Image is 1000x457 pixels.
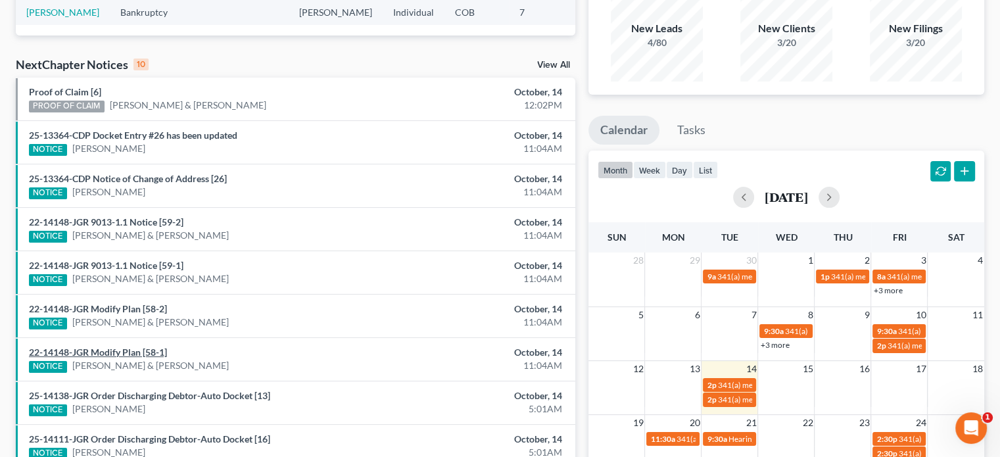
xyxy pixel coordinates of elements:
[29,404,67,416] div: NOTICE
[721,231,738,243] span: Tue
[110,99,266,112] a: [PERSON_NAME] & [PERSON_NAME]
[717,272,844,281] span: 341(a) meeting for [PERSON_NAME]
[971,361,984,377] span: 18
[870,36,962,49] div: 3/20
[775,231,797,243] span: Wed
[393,402,562,416] div: 5:01AM
[744,415,757,431] span: 21
[611,21,703,36] div: New Leads
[72,272,229,285] a: [PERSON_NAME] & [PERSON_NAME]
[763,326,783,336] span: 9:30a
[393,172,562,185] div: October, 14
[728,434,830,444] span: Hearing for [PERSON_NAME]
[636,307,644,323] span: 5
[393,229,562,242] div: 11:04AM
[393,185,562,199] div: 11:04AM
[72,185,145,199] a: [PERSON_NAME]
[29,144,67,156] div: NOTICE
[29,130,237,141] a: 25-13364-CDP Docket Entry #26 has been updated
[976,253,984,268] span: 4
[72,142,145,155] a: [PERSON_NAME]
[26,7,99,18] a: [PERSON_NAME]
[29,216,183,228] a: 22-14148-JGR 9013-1.1 Notice [59-2]
[393,259,562,272] div: October, 14
[806,307,814,323] span: 8
[661,231,684,243] span: Mon
[863,253,870,268] span: 2
[29,187,67,199] div: NOTICE
[801,415,814,431] span: 22
[29,303,167,314] a: 22-14148-JGR Modify Plan [58-2]
[588,116,659,145] a: Calendar
[676,434,803,444] span: 341(a) meeting for [PERSON_NAME]
[765,190,808,204] h2: [DATE]
[393,302,562,316] div: October, 14
[29,101,105,112] div: PROOF OF CLAIM
[29,390,270,401] a: 25-14138-JGR Order Discharging Debtor-Auto Docket [13]
[707,272,715,281] span: 9a
[833,231,852,243] span: Thu
[914,307,927,323] span: 10
[876,272,885,281] span: 8a
[29,260,183,271] a: 22-14148-JGR 9013-1.1 Notice [59-1]
[537,60,570,70] a: View All
[29,86,101,97] a: Proof of Claim [6]
[393,85,562,99] div: October, 14
[72,359,229,372] a: [PERSON_NAME] & [PERSON_NAME]
[665,116,717,145] a: Tasks
[820,272,829,281] span: 1p
[393,129,562,142] div: October, 14
[29,173,227,184] a: 25-13364-CDP Notice of Change of Address [26]
[876,326,896,336] span: 9:30a
[29,347,167,358] a: 22-14148-JGR Modify Plan [58-1]
[744,253,757,268] span: 30
[876,434,897,444] span: 2:30p
[72,402,145,416] a: [PERSON_NAME]
[717,395,844,404] span: 341(a) meeting for [PERSON_NAME]
[857,361,870,377] span: 16
[688,253,701,268] span: 29
[806,253,814,268] span: 1
[16,57,149,72] div: NextChapter Notices
[631,361,644,377] span: 12
[29,231,67,243] div: NOTICE
[29,361,67,373] div: NOTICE
[393,216,562,229] div: October, 14
[631,415,644,431] span: 19
[717,380,914,390] span: 341(a) meeting for [PERSON_NAME] & [PERSON_NAME]
[650,434,675,444] span: 11:30a
[955,412,987,444] iframe: Intercom live chat
[870,21,962,36] div: New Filings
[393,142,562,155] div: 11:04AM
[750,307,757,323] span: 7
[892,231,906,243] span: Fri
[611,36,703,49] div: 4/80
[919,253,927,268] span: 3
[393,346,562,359] div: October, 14
[688,415,701,431] span: 20
[914,361,927,377] span: 17
[393,359,562,372] div: 11:04AM
[393,389,562,402] div: October, 14
[693,307,701,323] span: 6
[631,253,644,268] span: 28
[707,395,716,404] span: 2p
[688,361,701,377] span: 13
[982,412,993,423] span: 1
[863,307,870,323] span: 9
[857,415,870,431] span: 23
[707,380,716,390] span: 2p
[693,161,718,179] button: list
[760,340,789,350] a: +3 more
[971,307,984,323] span: 11
[876,341,886,350] span: 2p
[393,99,562,112] div: 12:02PM
[133,59,149,70] div: 10
[740,36,832,49] div: 3/20
[393,316,562,329] div: 11:04AM
[801,361,814,377] span: 15
[707,434,726,444] span: 9:30a
[784,326,911,336] span: 341(a) meeting for [PERSON_NAME]
[72,316,229,329] a: [PERSON_NAME] & [PERSON_NAME]
[29,318,67,329] div: NOTICE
